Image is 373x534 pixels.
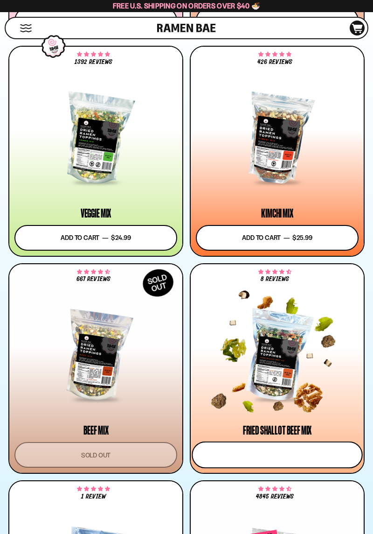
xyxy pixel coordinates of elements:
[8,46,183,256] a: 4.76 stars 1392 reviews Veggie Mix Add to cart — $24.99
[258,487,291,491] span: 4.71 stars
[258,270,291,274] span: 4.62 stars
[77,53,110,56] span: 4.76 stars
[76,276,110,282] span: 667 reviews
[261,276,289,282] span: 8 reviews
[81,208,111,219] div: Veggie Mix
[14,225,177,251] button: Add to cart — $24.99
[257,59,292,65] span: 426 reviews
[8,263,183,474] a: SOLDOUT 4.64 stars 667 reviews Beef Mix Sold out
[261,208,293,219] div: Kimchi Mix
[258,53,291,56] span: 4.76 stars
[81,493,105,500] span: 1 review
[77,487,110,491] span: 5.00 stars
[77,270,110,274] span: 4.64 stars
[192,442,362,469] button: Add to cart — $31.99
[190,46,365,256] a: 4.76 stars 426 reviews Kimchi Mix Add to cart — $25.99
[256,493,294,500] span: 4845 reviews
[75,59,112,65] span: 1392 reviews
[243,425,311,436] div: Fried Shallot Beef Mix
[138,264,178,302] div: SOLD OUT
[20,24,32,32] button: Mobile Menu Trigger
[190,263,365,474] a: 4.62 stars 8 reviews Fried Shallot Beef Mix Add to cart — $31.99
[196,225,359,251] button: Add to cart — $25.99
[83,425,109,436] div: Beef Mix
[113,1,261,10] span: Free U.S. Shipping on Orders over $40 🍜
